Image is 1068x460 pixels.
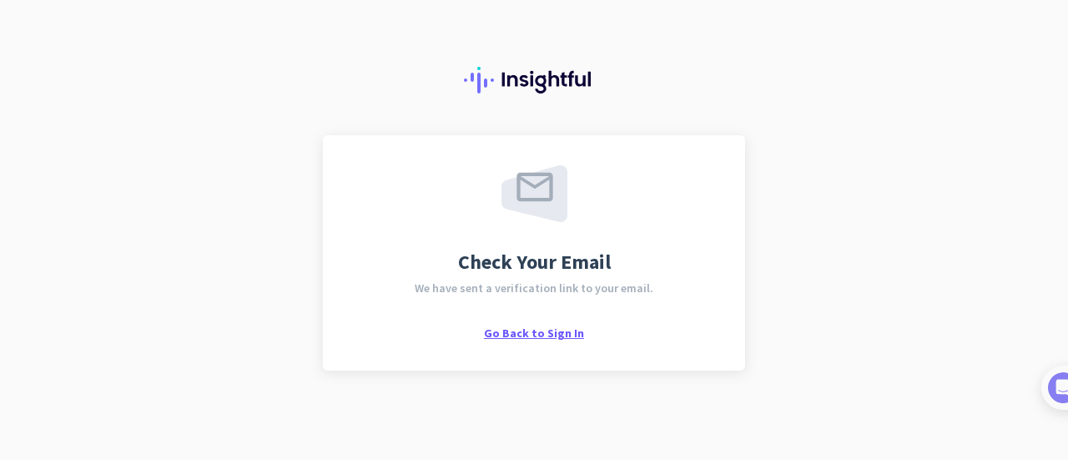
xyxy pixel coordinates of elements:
span: Check Your Email [458,252,611,272]
span: We have sent a verification link to your email. [415,282,653,294]
span: Go Back to Sign In [484,326,584,341]
img: email-sent [501,165,567,222]
img: Insightful [464,67,604,94]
